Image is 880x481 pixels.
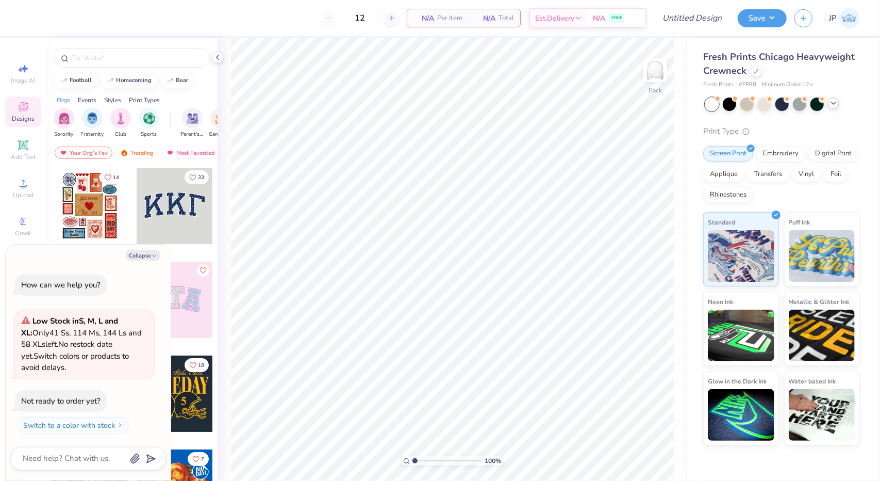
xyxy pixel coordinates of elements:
[185,170,209,184] button: Like
[180,131,204,138] span: Parent's Weekend
[18,417,129,434] button: Switch to a color with stock
[708,376,767,387] span: Glow in the Dark Ink
[71,53,203,63] input: Try "Alpha"
[201,457,204,462] span: 7
[60,77,68,84] img: trend_line.gif
[535,13,574,24] span: Est. Delivery
[161,147,220,159] div: Most Favorited
[188,452,209,466] button: Like
[115,113,126,124] img: Club Image
[789,230,855,282] img: Puff Ink
[789,376,836,387] span: Water based Ink
[708,296,733,307] span: Neon Ink
[789,389,855,441] img: Water based Ink
[198,363,204,368] span: 18
[78,95,96,105] div: Events
[187,113,198,124] img: Parent's Weekend Image
[81,108,104,138] button: filter button
[708,389,774,441] img: Glow in the Dark Ink
[209,131,233,138] span: Game Day
[708,310,774,361] img: Neon Ink
[70,77,92,83] div: football
[55,147,112,159] div: Your Org's Fav
[215,113,227,124] img: Game Day Image
[21,339,112,361] span: No restock date yet.
[160,73,193,88] button: bear
[117,422,123,428] img: Switch to a color with stock
[413,13,434,24] span: N/A
[166,77,174,84] img: trend_line.gif
[110,108,131,138] div: filter for Club
[748,167,789,182] div: Transfers
[113,175,119,180] span: 14
[789,296,850,307] span: Metallic & Glitter Ink
[104,95,121,105] div: Styles
[15,229,31,237] span: Greek
[839,8,859,28] img: Jojo Pawlow
[143,113,155,124] img: Sports Image
[703,146,753,162] div: Screen Print
[703,125,859,137] div: Print Type
[209,108,233,138] button: filter button
[654,8,730,28] input: Untitled Design
[54,108,74,138] button: filter button
[499,13,514,24] span: Total
[180,108,204,138] button: filter button
[81,131,104,138] span: Fraternity
[824,167,848,182] div: Foil
[198,175,204,180] span: 33
[120,149,128,156] img: trending.gif
[59,149,68,156] img: most_fav.gif
[139,108,159,138] button: filter button
[485,456,501,466] span: 100 %
[21,316,142,373] span: Only 41 Ss, 114 Ms, 144 Ls and 58 XLs left. Switch colors or products to avoid delays.
[209,108,233,138] div: filter for Game Day
[829,12,837,24] span: JP
[115,131,126,138] span: Club
[708,217,735,228] span: Standard
[141,131,157,138] span: Sports
[57,95,70,105] div: Orgs
[738,9,787,27] button: Save
[110,108,131,138] button: filter button
[21,280,101,290] div: How can we help you?
[54,73,97,88] button: football
[789,217,810,228] span: Puff Ink
[55,131,74,138] span: Sorority
[13,191,34,199] span: Upload
[829,8,859,28] a: JP
[593,13,605,24] span: N/A
[475,13,495,24] span: N/A
[792,167,821,182] div: Vinyl
[703,167,744,182] div: Applique
[340,9,380,27] input: – –
[180,108,204,138] div: filter for Parent's Weekend
[21,316,118,338] strong: Low Stock in S, M, L and XL :
[87,113,98,124] img: Fraternity Image
[99,170,124,184] button: Like
[703,81,734,89] span: Fresh Prints
[115,147,158,159] div: Trending
[58,113,70,124] img: Sorority Image
[611,14,622,22] span: FREE
[106,77,114,84] img: trend_line.gif
[129,95,160,105] div: Print Types
[126,250,160,261] button: Collapse
[176,77,189,83] div: bear
[12,115,35,123] span: Designs
[756,146,805,162] div: Embroidery
[808,146,858,162] div: Digital Print
[117,77,152,83] div: homecoming
[81,108,104,138] div: filter for Fraternity
[703,51,855,77] span: Fresh Prints Chicago Heavyweight Crewneck
[649,86,662,95] div: Back
[101,73,157,88] button: homecoming
[789,310,855,361] img: Metallic & Glitter Ink
[761,81,813,89] span: Minimum Order: 12 +
[703,187,753,203] div: Rhinestones
[708,230,774,282] img: Standard
[21,396,101,406] div: Not ready to order yet?
[185,358,209,372] button: Like
[11,76,36,85] span: Image AI
[54,108,74,138] div: filter for Sorority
